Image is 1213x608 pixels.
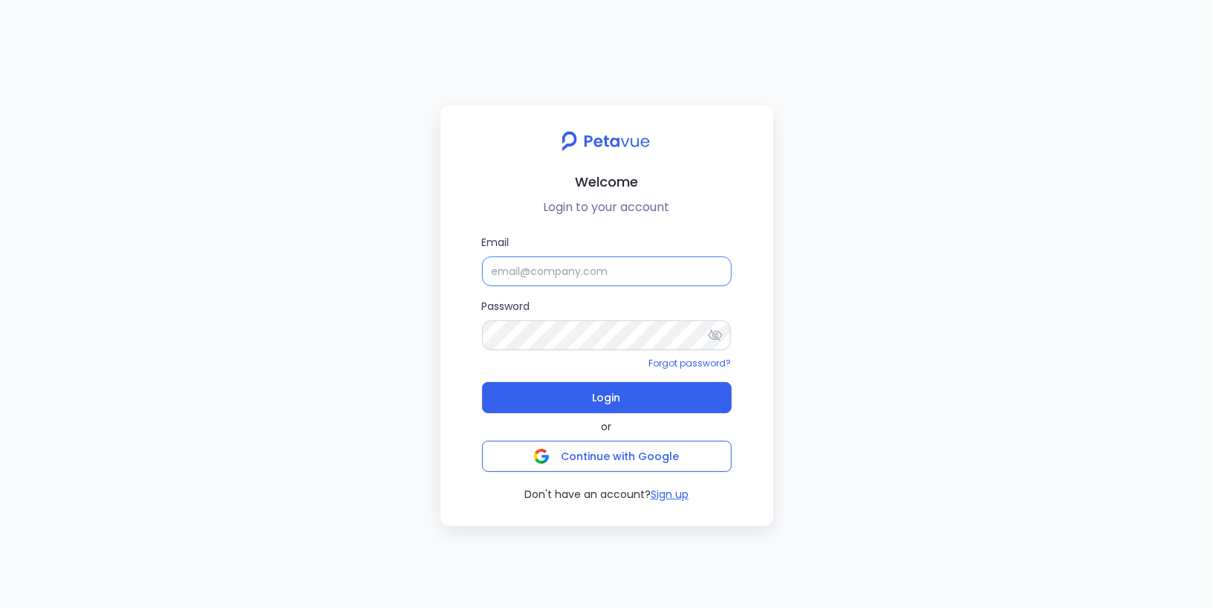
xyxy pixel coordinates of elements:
a: Forgot password? [649,357,732,369]
span: Login [593,387,621,408]
img: petavue logo [553,123,660,159]
span: Don't have an account? [524,487,651,502]
input: Password [482,320,732,349]
label: Password [482,298,732,349]
button: Continue with Google [482,441,732,472]
span: Continue with Google [561,449,679,464]
label: Email [482,234,732,286]
span: or [602,419,612,435]
h2: Welcome [452,171,761,193]
button: Sign up [651,487,689,502]
input: Email [482,256,732,286]
p: Login to your account [452,198,761,216]
button: Login [482,382,732,413]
